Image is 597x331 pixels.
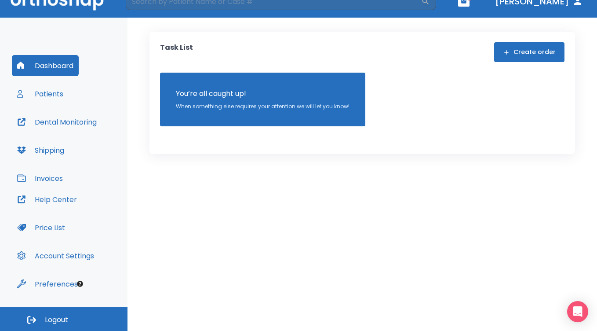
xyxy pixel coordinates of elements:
button: Price List [12,217,70,238]
button: Help Center [12,189,82,210]
button: Dashboard [12,55,79,76]
button: Account Settings [12,245,99,266]
p: You’re all caught up! [176,88,349,99]
p: Task List [160,42,193,62]
button: Create order [494,42,564,62]
p: When something else requires your attention we will let you know! [176,103,349,110]
button: Shipping [12,140,69,161]
button: Dental Monitoring [12,111,102,132]
button: Invoices [12,168,68,189]
button: Patients [12,83,69,104]
div: Tooltip anchor [76,280,84,288]
button: Preferences [12,273,83,294]
span: Logout [45,315,68,325]
div: Open Intercom Messenger [567,301,588,322]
